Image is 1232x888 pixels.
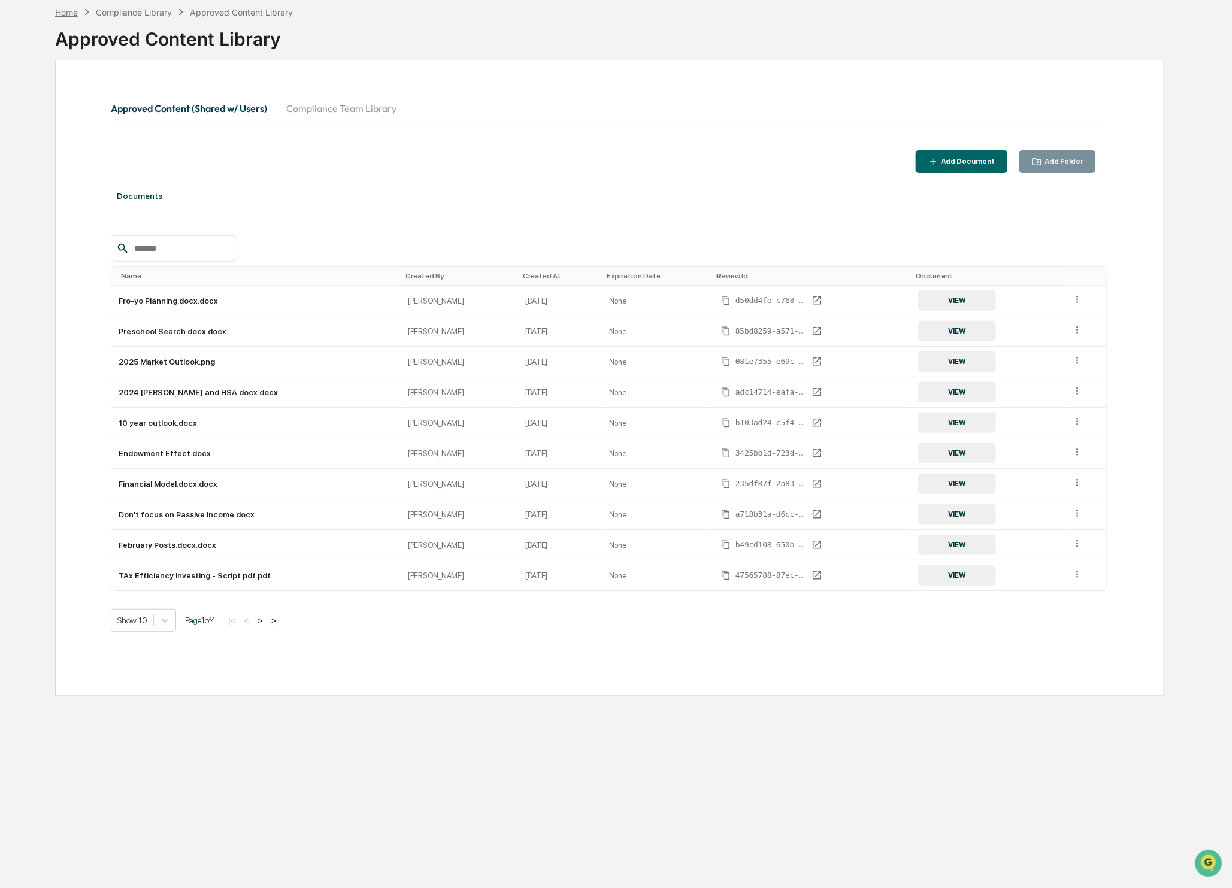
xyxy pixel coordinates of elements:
td: None [602,408,712,438]
span: d50dd4fe-c768-468e-a8fc-3d893fa1dac8 [735,296,807,305]
div: Add Document [939,157,995,166]
td: [DATE] [518,438,602,469]
button: Copy Id [719,538,733,552]
iframe: Open customer support [1194,848,1226,881]
td: [PERSON_NAME] [401,347,518,377]
button: Copy Id [719,354,733,369]
td: [PERSON_NAME] [401,438,518,469]
button: Copy Id [719,507,733,522]
div: secondary tabs example [111,94,1107,123]
a: Powered byPylon [84,202,145,212]
td: [PERSON_NAME] [401,377,518,408]
button: > [254,616,266,626]
div: Compliance Library [96,7,172,17]
button: VIEW [918,321,996,341]
td: None [602,286,712,316]
div: Toggle SortBy [716,272,906,280]
span: Preclearance [24,151,77,163]
span: 081e7355-e69c-4539-a21c-dccec8e3f505 [735,357,807,366]
td: [PERSON_NAME] [401,530,518,560]
span: b103ad24-c5f4-47e2-a13b-2267e5f16ecc [735,418,807,428]
button: Add Document [916,150,1007,174]
span: b49cd108-650b-4913-b8cf-8c49b8ef3f6b [735,540,807,550]
td: [DATE] [518,530,602,560]
button: VIEW [918,351,996,372]
button: VIEW [918,565,996,586]
input: Clear [31,54,198,67]
a: View Review [810,568,824,583]
a: 🔎Data Lookup [7,169,80,190]
div: Toggle SortBy [1074,272,1103,280]
button: |< [225,616,238,626]
button: VIEW [918,474,996,494]
button: Compliance Team Library [277,94,406,123]
span: Pylon [119,203,145,212]
td: [PERSON_NAME] [401,316,518,347]
td: February Posts.docx.docx [111,530,401,560]
td: [DATE] [518,499,602,530]
div: Approved Content Library [55,19,1164,50]
td: Financial Model.docx.docx [111,469,401,499]
td: [PERSON_NAME] [401,469,518,499]
td: Preschool Search.docx.docx [111,316,401,347]
a: View Review [810,324,824,338]
div: 🔎 [12,175,22,184]
td: None [602,499,712,530]
p: How can we help? [12,25,218,44]
img: 1746055101610-c473b297-6a78-478c-a979-82029cc54cd1 [12,92,34,113]
td: [DATE] [518,408,602,438]
div: 🗄️ [87,152,96,162]
a: View Review [810,416,824,430]
div: Toggle SortBy [523,272,597,280]
div: Home [55,7,78,17]
td: None [602,560,712,590]
td: [PERSON_NAME] [401,499,518,530]
td: [DATE] [518,316,602,347]
span: Attestations [99,151,149,163]
a: View Review [810,354,824,369]
td: None [602,347,712,377]
div: Toggle SortBy [121,272,396,280]
td: [DATE] [518,286,602,316]
span: Data Lookup [24,174,75,186]
td: None [602,438,712,469]
td: [DATE] [518,377,602,408]
button: Copy Id [719,568,733,583]
button: Copy Id [719,477,733,491]
div: We're available if you need us! [41,104,152,113]
td: None [602,316,712,347]
td: None [602,469,712,499]
button: Add Folder [1019,150,1096,174]
td: TAx Efficiency Investing - Script.pdf.pdf [111,560,401,590]
button: VIEW [918,535,996,555]
td: [PERSON_NAME] [401,286,518,316]
td: 2025 Market Outlook.png [111,347,401,377]
span: Page 1 of 4 [185,616,216,625]
div: Toggle SortBy [607,272,707,280]
span: 235df87f-2a83-4ee4-a04c-b90c31bc224b [735,479,807,489]
td: 10 year outlook.docx [111,408,401,438]
a: 🖐️Preclearance [7,146,82,168]
button: >| [268,616,281,626]
a: View Review [810,538,824,552]
a: View Review [810,293,824,308]
a: 🗄️Attestations [82,146,153,168]
td: [DATE] [518,469,602,499]
a: View Review [810,385,824,399]
div: Add Folder [1042,157,1083,166]
span: adc14714-eafa-4af4-a7ed-c9988fb327a2 [735,387,807,397]
td: [DATE] [518,347,602,377]
td: 2024 [PERSON_NAME] and HSA.docx.docx [111,377,401,408]
button: Copy Id [719,324,733,338]
div: Documents [111,179,1107,213]
td: [PERSON_NAME] [401,408,518,438]
button: Start new chat [204,95,218,110]
div: Toggle SortBy [916,272,1060,280]
a: View Review [810,507,824,522]
button: Copy Id [719,416,733,430]
button: < [241,616,253,626]
td: Fro-yo Planning.docx.docx [111,286,401,316]
td: [PERSON_NAME] [401,560,518,590]
button: Copy Id [719,385,733,399]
